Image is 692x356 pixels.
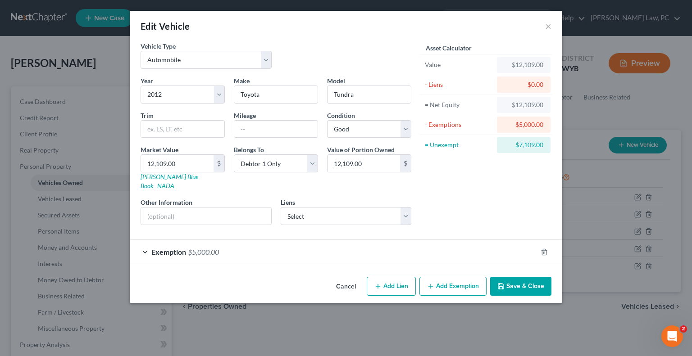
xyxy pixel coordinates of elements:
[504,80,543,89] div: $0.00
[234,146,264,153] span: Belongs To
[141,121,224,138] input: ex. LS, LT, etc
[426,43,472,53] label: Asset Calculator
[234,121,318,138] input: --
[141,111,154,120] label: Trim
[234,111,256,120] label: Mileage
[425,60,493,69] div: Value
[214,155,224,172] div: $
[141,20,190,32] div: Edit Vehicle
[367,277,416,296] button: Add Lien
[234,86,318,103] input: ex. Nissan
[141,76,153,86] label: Year
[188,248,219,256] span: $5,000.00
[504,120,543,129] div: $5,000.00
[327,76,345,86] label: Model
[151,248,186,256] span: Exemption
[234,77,250,85] span: Make
[327,111,355,120] label: Condition
[141,155,214,172] input: 0.00
[419,277,487,296] button: Add Exemption
[504,100,543,109] div: $12,109.00
[281,198,295,207] label: Liens
[141,145,178,154] label: Market Value
[504,60,543,69] div: $12,109.00
[425,100,493,109] div: = Net Equity
[328,155,400,172] input: 0.00
[329,278,363,296] button: Cancel
[661,325,683,347] iframe: Intercom live chat
[157,182,174,189] a: NADA
[425,140,493,149] div: = Unexempt
[545,21,551,32] button: ×
[680,325,687,333] span: 2
[141,41,176,51] label: Vehicle Type
[141,173,198,189] a: [PERSON_NAME] Blue Book
[327,145,395,154] label: Value of Portion Owned
[504,140,543,149] div: $7,109.00
[400,155,411,172] div: $
[425,80,493,89] div: - Liens
[328,86,411,103] input: ex. Altima
[141,198,192,207] label: Other Information
[425,120,493,129] div: - Exemptions
[141,207,271,225] input: (optional)
[490,277,551,296] button: Save & Close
